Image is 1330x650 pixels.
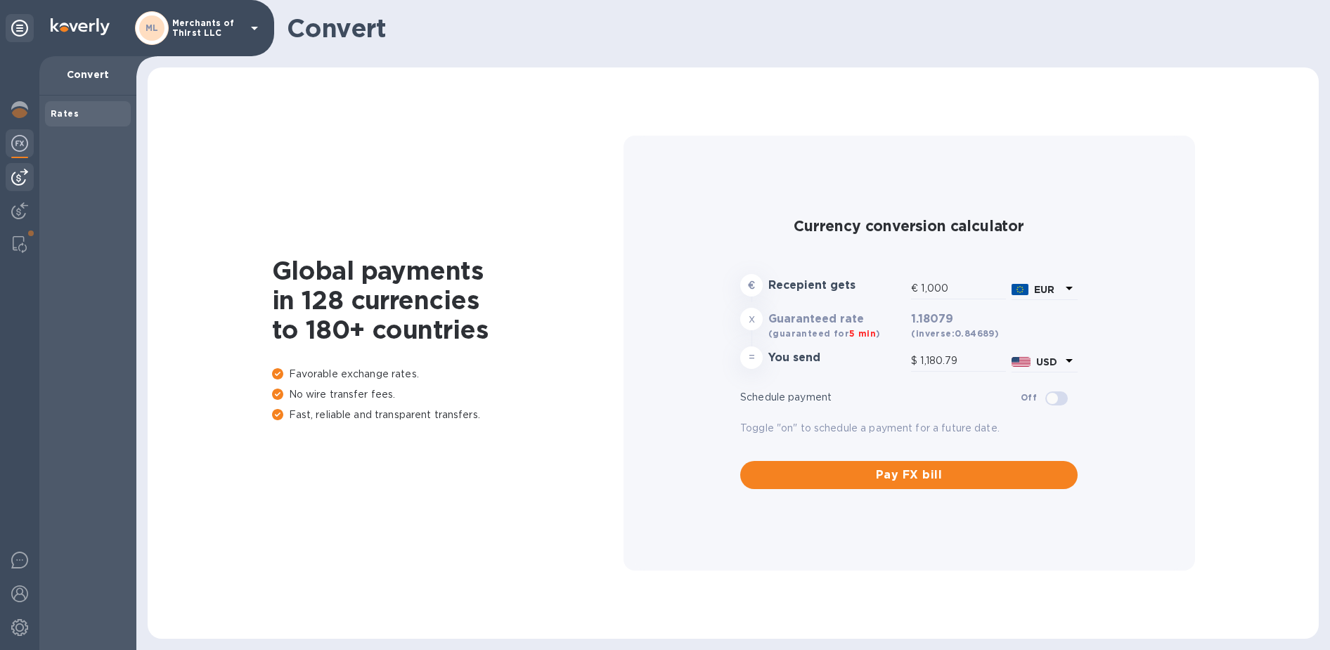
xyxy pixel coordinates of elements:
div: € [911,278,921,299]
b: Off [1021,392,1037,403]
p: Toggle "on" to schedule a payment for a future date. [740,421,1078,436]
h2: Currency conversion calculator [740,217,1078,235]
strong: € [748,280,755,291]
input: Amount [921,278,1006,299]
p: Favorable exchange rates. [272,367,624,382]
div: x [740,308,763,330]
p: Fast, reliable and transparent transfers. [272,408,624,422]
div: = [740,346,763,369]
h3: You send [768,351,905,365]
h3: 1.18079 [911,313,1078,326]
h3: Recepient gets [768,279,905,292]
input: Amount [920,351,1006,372]
p: Merchants of Thirst LLC [172,18,243,38]
b: (inverse: 0.84689 ) [911,328,999,339]
b: USD [1036,356,1057,368]
div: $ [911,351,920,372]
span: 5 min [849,328,876,339]
img: USD [1012,357,1031,367]
b: (guaranteed for ) [768,328,880,339]
p: Schedule payment [740,390,1021,405]
b: EUR [1034,284,1054,295]
b: Rates [51,108,79,119]
h1: Convert [287,13,1308,43]
button: Pay FX bill [740,461,1078,489]
img: Logo [51,18,110,35]
img: Foreign exchange [11,135,28,152]
h3: Guaranteed rate [768,313,905,326]
div: Unpin categories [6,14,34,42]
p: Convert [51,67,125,82]
p: No wire transfer fees. [272,387,624,402]
span: Pay FX bill [751,467,1066,483]
b: ML [146,22,159,33]
h1: Global payments in 128 currencies to 180+ countries [272,256,624,344]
